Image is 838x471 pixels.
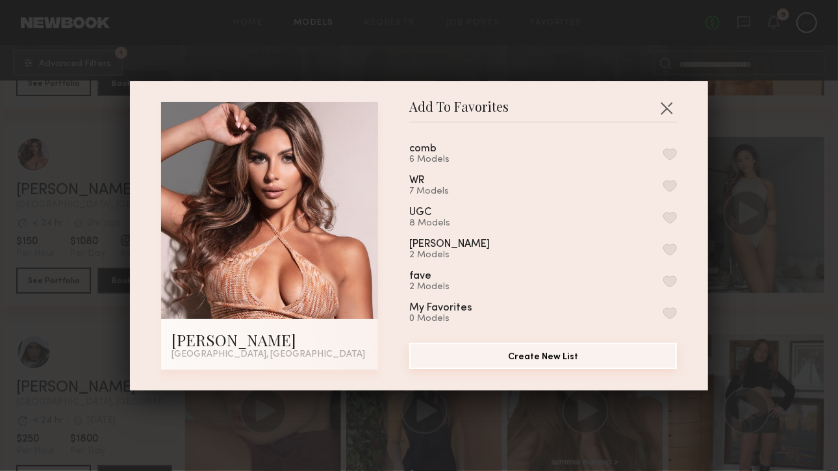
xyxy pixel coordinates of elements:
div: fave [409,271,431,282]
div: 0 Models [409,314,503,324]
div: 2 Models [409,250,521,261]
div: 6 Models [409,155,468,165]
div: [PERSON_NAME] [409,239,490,250]
div: My Favorites [409,303,472,314]
div: [GEOGRAPHIC_DATA], [GEOGRAPHIC_DATA] [171,350,368,359]
div: 8 Models [409,218,463,229]
button: Create New List [409,343,677,369]
div: comb [409,144,437,155]
div: [PERSON_NAME] [171,329,368,350]
div: 7 Models [409,186,455,197]
div: UGC [409,207,431,218]
button: Close [656,97,677,118]
span: Add To Favorites [409,102,509,121]
div: WR [409,175,424,186]
div: 2 Models [409,282,463,292]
